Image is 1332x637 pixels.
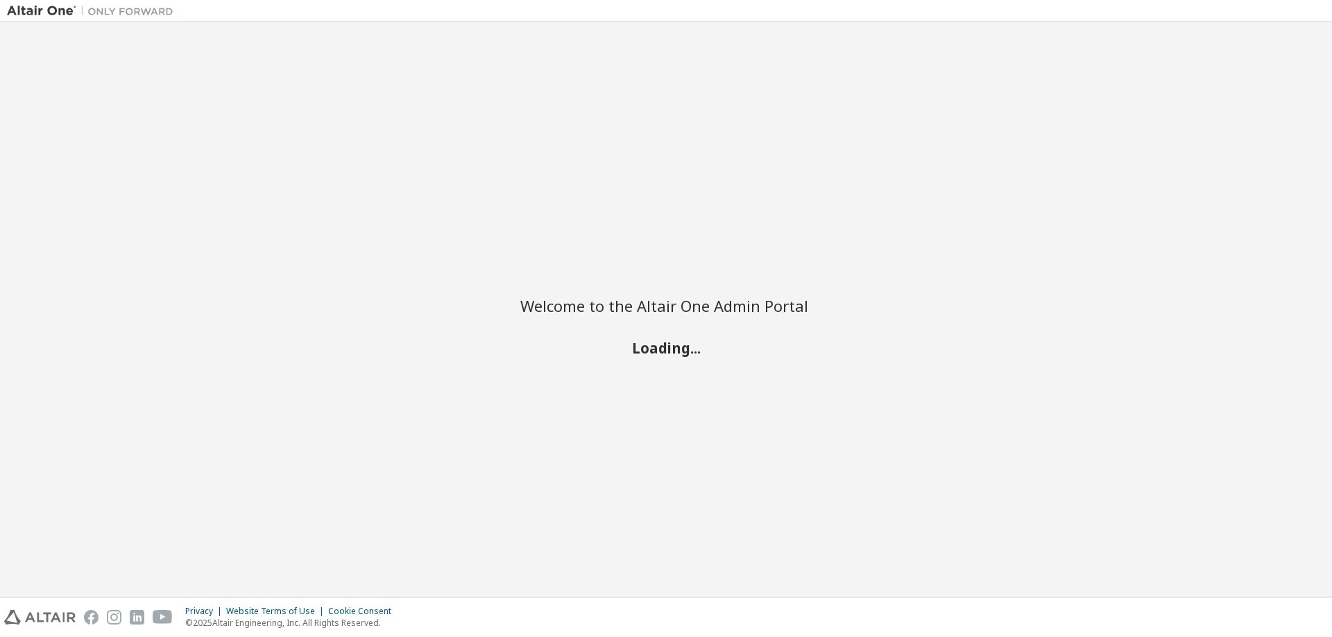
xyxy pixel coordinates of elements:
[328,606,400,617] div: Cookie Consent
[153,610,173,625] img: youtube.svg
[520,296,812,315] h2: Welcome to the Altair One Admin Portal
[226,606,328,617] div: Website Terms of Use
[520,338,812,356] h2: Loading...
[130,610,144,625] img: linkedin.svg
[185,606,226,617] div: Privacy
[84,610,99,625] img: facebook.svg
[7,4,180,18] img: Altair One
[4,610,76,625] img: altair_logo.svg
[185,617,400,629] p: © 2025 Altair Engineering, Inc. All Rights Reserved.
[107,610,121,625] img: instagram.svg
